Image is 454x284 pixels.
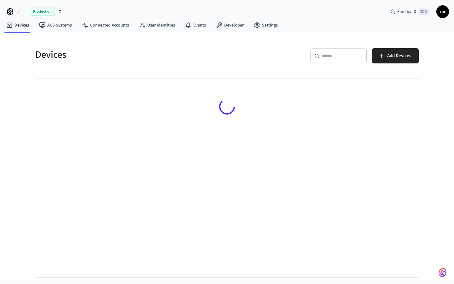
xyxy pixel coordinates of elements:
[34,20,77,31] a: ACS Systems
[30,8,55,16] span: Production
[249,20,283,31] a: Settings
[180,20,211,31] a: Events
[387,52,411,60] span: Add Devices
[77,20,134,31] a: Connected Accounts
[1,20,34,31] a: Devices
[372,48,419,63] button: Add Devices
[397,9,416,15] span: Find by ID
[211,20,249,31] a: Developer
[418,9,429,15] span: ⌘ K
[436,5,449,18] button: nn
[439,268,446,278] img: SeamLogoGradient.69752ec5.svg
[134,20,180,31] a: User Identities
[437,6,448,17] span: nn
[385,6,434,17] div: Find by ID⌘ K
[35,48,223,61] h5: Devices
